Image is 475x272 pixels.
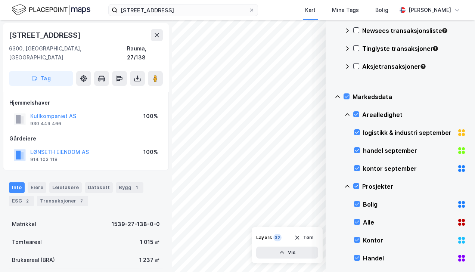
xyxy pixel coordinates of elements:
[9,134,162,143] div: Gårdeiere
[143,112,158,121] div: 100%
[78,197,85,205] div: 7
[24,197,31,205] div: 2
[420,63,426,70] div: Tooltip anchor
[9,71,73,86] button: Tag
[362,182,466,191] div: Prosjekter
[289,232,318,244] button: Tøm
[363,146,454,155] div: handel september
[409,6,451,15] div: [PERSON_NAME]
[85,182,113,193] div: Datasett
[9,98,162,107] div: Hjemmelshaver
[441,27,448,34] div: Tooltip anchor
[139,256,160,265] div: 1 237 ㎡
[28,182,46,193] div: Eiere
[362,44,466,53] div: Tinglyste transaksjoner
[118,4,249,16] input: Søk på adresse, matrikkel, gårdeiere, leietakere eller personer
[9,29,82,41] div: [STREET_ADDRESS]
[353,92,466,101] div: Markedsdata
[116,182,143,193] div: Bygg
[37,196,88,206] div: Transaksjoner
[363,200,454,209] div: Bolig
[305,6,316,15] div: Kart
[332,6,359,15] div: Mine Tags
[438,236,475,272] iframe: Chat Widget
[9,182,25,193] div: Info
[9,196,34,206] div: ESG
[127,44,163,62] div: Rauma, 27/138
[362,62,466,71] div: Aksjetransaksjoner
[256,247,318,259] button: Vis
[363,254,454,263] div: Handel
[112,220,160,229] div: 1539-27-138-0-0
[256,235,272,241] div: Layers
[12,256,55,265] div: Bruksareal (BRA)
[140,238,160,247] div: 1 015 ㎡
[49,182,82,193] div: Leietakere
[143,148,158,157] div: 100%
[363,164,454,173] div: kontor september
[363,236,454,245] div: Kontor
[12,3,90,16] img: logo.f888ab2527a4732fd821a326f86c7f29.svg
[438,236,475,272] div: Kontrollprogram for chat
[12,238,42,247] div: Tomteareal
[12,220,36,229] div: Matrikkel
[273,234,282,241] div: 32
[375,6,388,15] div: Bolig
[133,184,140,191] div: 1
[30,157,58,163] div: 914 103 118
[362,110,466,119] div: Arealledighet
[363,128,454,137] div: logistikk & industri september
[432,45,439,52] div: Tooltip anchor
[9,44,127,62] div: 6300, [GEOGRAPHIC_DATA], [GEOGRAPHIC_DATA]
[30,121,61,127] div: 930 449 466
[363,218,454,227] div: Alle
[362,26,466,35] div: Newsecs transaksjonsliste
